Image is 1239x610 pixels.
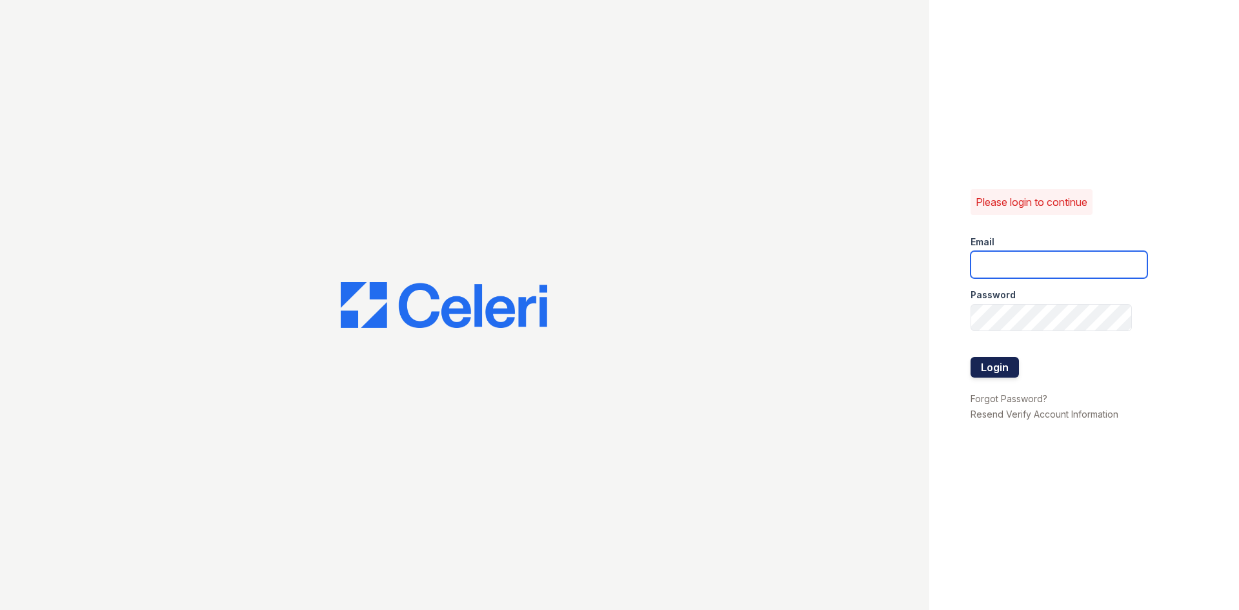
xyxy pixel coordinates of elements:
[976,194,1087,210] p: Please login to continue
[971,393,1047,404] a: Forgot Password?
[341,282,547,329] img: CE_Logo_Blue-a8612792a0a2168367f1c8372b55b34899dd931a85d93a1a3d3e32e68fde9ad4.png
[971,409,1118,420] a: Resend Verify Account Information
[971,289,1016,301] label: Password
[971,357,1019,378] button: Login
[971,236,994,249] label: Email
